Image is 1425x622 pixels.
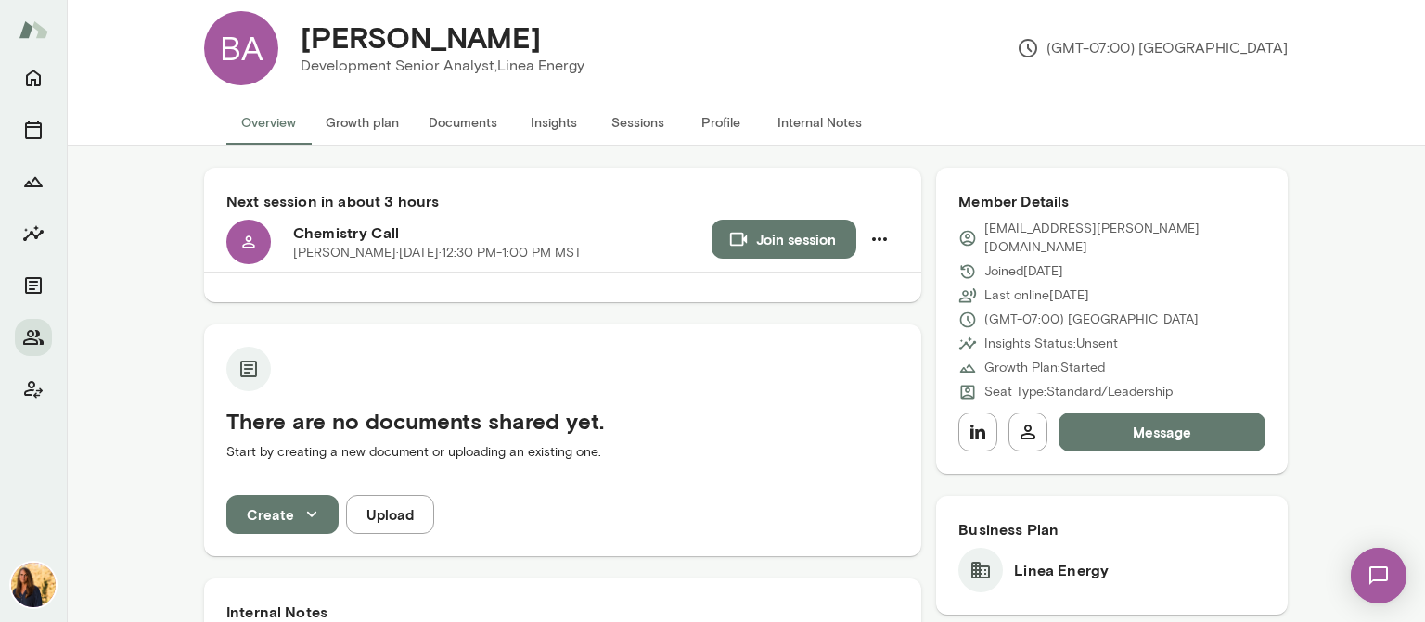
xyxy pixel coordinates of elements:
[346,495,434,534] button: Upload
[414,100,512,145] button: Documents
[984,262,1063,281] p: Joined [DATE]
[19,12,48,47] img: Mento
[712,220,856,259] button: Join session
[311,100,414,145] button: Growth plan
[15,59,52,96] button: Home
[15,371,52,408] button: Client app
[15,319,52,356] button: Members
[204,11,278,85] div: BA
[958,518,1265,540] h6: Business Plan
[301,19,541,55] h4: [PERSON_NAME]
[226,443,899,462] p: Start by creating a new document or uploading an existing one.
[596,100,679,145] button: Sessions
[15,163,52,200] button: Growth Plan
[293,222,712,244] h6: Chemistry Call
[226,100,311,145] button: Overview
[984,359,1105,377] p: Growth Plan: Started
[958,190,1265,212] h6: Member Details
[15,215,52,252] button: Insights
[763,100,877,145] button: Internal Notes
[226,495,339,534] button: Create
[984,335,1118,353] p: Insights Status: Unsent
[11,563,56,607] img: Sheri DeMario
[1059,413,1265,451] button: Message
[15,111,52,148] button: Sessions
[15,267,52,304] button: Documents
[226,190,899,212] h6: Next session in about 3 hours
[679,100,763,145] button: Profile
[984,311,1199,329] p: (GMT-07:00) [GEOGRAPHIC_DATA]
[226,406,899,436] h5: There are no documents shared yet.
[984,383,1173,401] p: Seat Type: Standard/Leadership
[984,286,1089,305] p: Last online [DATE]
[293,244,582,262] p: [PERSON_NAME] · [DATE] · 12:30 PM-1:00 PM MST
[512,100,596,145] button: Insights
[984,220,1265,257] p: [EMAIL_ADDRESS][PERSON_NAME][DOMAIN_NAME]
[301,55,584,77] p: Development Senior Analyst, Linea Energy
[1017,37,1288,59] p: (GMT-07:00) [GEOGRAPHIC_DATA]
[1014,559,1109,581] h6: Linea Energy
